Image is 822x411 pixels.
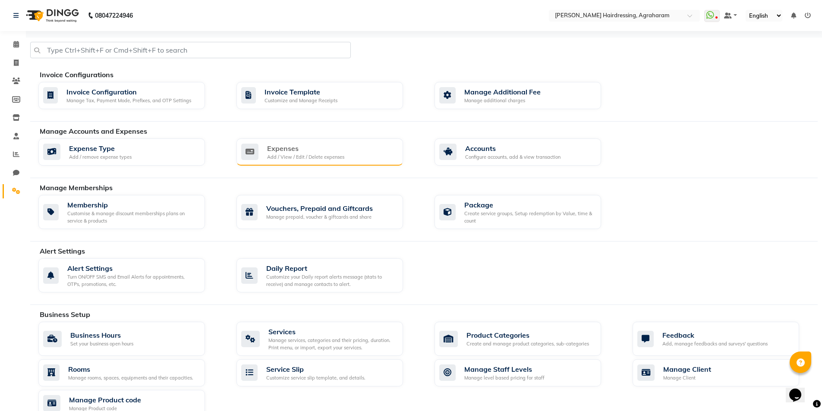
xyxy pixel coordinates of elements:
div: Invoice Template [265,87,337,97]
a: Expense TypeAdd / remove expense types [38,138,224,166]
div: Manage services, categories and their pricing, duration. Print menu, or import, export your servi... [268,337,396,351]
a: ServicesManage services, categories and their pricing, duration. Print menu, or import, export yo... [236,322,422,356]
div: Feedback [662,330,768,340]
a: Invoice TemplateCustomize and Manage Receipts [236,82,422,109]
div: Service Slip [266,364,365,374]
div: Manage Product code [69,395,141,405]
a: Alert SettingsTurn ON/OFF SMS and Email Alerts for appointments, OTPs, promotions, etc. [38,258,224,292]
div: Invoice Configuration [66,87,191,97]
div: Expense Type [69,143,132,154]
iframe: chat widget [786,376,813,402]
div: Add / View / Edit / Delete expenses [267,154,344,161]
a: RoomsManage rooms, spaces, equipments and their capacities. [38,359,224,386]
div: Rooms [68,364,193,374]
div: Manage level based pricing for staff [464,374,545,382]
div: Add / remove expense types [69,154,132,161]
a: FeedbackAdd, manage feedbacks and surveys' questions [633,322,818,356]
div: Accounts [465,143,561,154]
div: Configure accounts, add & view transaction [465,154,561,161]
div: Customize service slip template, and details. [266,374,365,382]
div: Expenses [267,143,344,154]
div: Manage Tax, Payment Mode, Prefixes, and OTP Settings [66,97,191,104]
div: Vouchers, Prepaid and Giftcards [266,203,373,213]
div: Turn ON/OFF SMS and Email Alerts for appointments, OTPs, promotions, etc. [67,273,198,288]
a: Invoice ConfigurationManage Tax, Payment Mode, Prefixes, and OTP Settings [38,82,224,109]
a: Product CategoriesCreate and manage product categories, sub-categories [435,322,620,356]
input: Type Ctrl+Shift+F or Cmd+Shift+F to search [30,42,351,58]
div: Manage additional charges [464,97,541,104]
a: AccountsConfigure accounts, add & view transaction [435,138,620,166]
div: Alert Settings [67,263,198,273]
div: Manage Staff Levels [464,364,545,374]
div: Membership [67,200,198,210]
a: Manage Additional FeeManage additional charges [435,82,620,109]
div: Customise & manage discount memberships plans on service & products [67,210,198,224]
div: Manage rooms, spaces, equipments and their capacities. [68,374,193,382]
a: Business HoursSet your business open hours [38,322,224,356]
div: Services [268,326,396,337]
div: Customize your Daily report alerts message (stats to receive) and manage contacts to alert. [266,273,396,288]
a: Service SlipCustomize service slip template, and details. [236,359,422,386]
div: Manage Additional Fee [464,87,541,97]
div: Business Hours [70,330,133,340]
div: Manage prepaid, voucher & giftcards and share [266,213,373,221]
a: MembershipCustomise & manage discount memberships plans on service & products [38,195,224,229]
a: PackageCreate service groups, Setup redemption by Value, time & count [435,195,620,229]
a: Manage Staff LevelsManage level based pricing for staff [435,359,620,386]
div: Package [464,200,594,210]
a: Vouchers, Prepaid and GiftcardsManage prepaid, voucher & giftcards and share [236,195,422,229]
b: 08047224946 [95,3,133,28]
div: Create and manage product categories, sub-categories [466,340,589,348]
div: Set your business open hours [70,340,133,348]
div: Create service groups, Setup redemption by Value, time & count [464,210,594,224]
div: Manage Client [663,364,711,374]
a: Daily ReportCustomize your Daily report alerts message (stats to receive) and manage contacts to ... [236,258,422,292]
a: Manage ClientManage Client [633,359,818,386]
div: Add, manage feedbacks and surveys' questions [662,340,768,348]
img: logo [22,3,81,28]
div: Daily Report [266,263,396,273]
a: ExpensesAdd / View / Edit / Delete expenses [236,138,422,166]
div: Product Categories [466,330,589,340]
div: Manage Client [663,374,711,382]
div: Customize and Manage Receipts [265,97,337,104]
